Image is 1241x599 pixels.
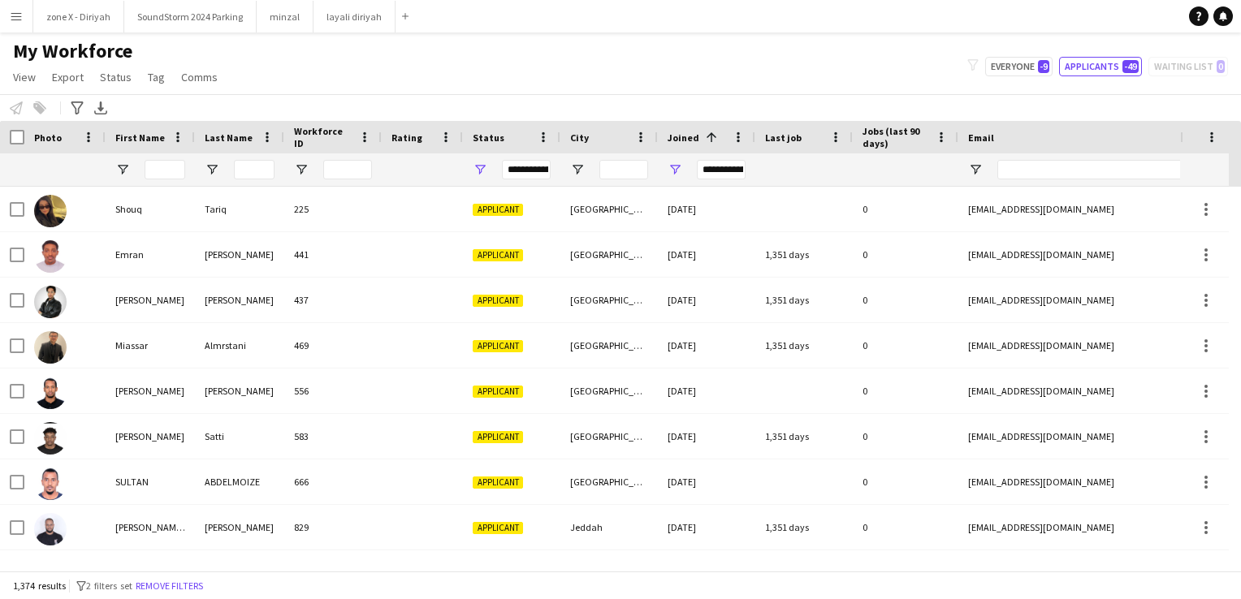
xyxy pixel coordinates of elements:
[668,131,699,144] span: Joined
[93,67,138,88] a: Status
[145,160,185,179] input: First Name Filter Input
[658,550,755,595] div: [DATE]
[115,162,130,177] button: Open Filter Menu
[765,131,802,144] span: Last job
[473,431,523,443] span: Applicant
[473,204,523,216] span: Applicant
[34,331,67,364] img: Miassar Almrstani
[473,386,523,398] span: Applicant
[313,1,396,32] button: layali diriyah
[560,232,658,277] div: [GEOGRAPHIC_DATA]
[853,414,958,459] div: 0
[195,368,284,413] div: [PERSON_NAME]
[148,70,165,84] span: Tag
[195,187,284,231] div: Tariq
[658,232,755,277] div: [DATE]
[195,459,284,504] div: ABDELMOIZE
[13,39,132,63] span: My Workforce
[100,70,132,84] span: Status
[45,67,90,88] a: Export
[115,131,165,144] span: First Name
[284,459,382,504] div: 666
[195,414,284,459] div: Satti
[195,505,284,549] div: [PERSON_NAME]
[658,459,755,504] div: [DATE]
[473,476,523,489] span: Applicant
[473,340,523,352] span: Applicant
[195,232,284,277] div: [PERSON_NAME]
[668,162,682,177] button: Open Filter Menu
[853,459,958,504] div: 0
[560,505,658,549] div: Jeddah
[34,513,67,545] img: MOHAMED IBRAHIM AHMED MOHAMED
[853,323,958,368] div: 0
[106,232,195,277] div: Emran
[853,368,958,413] div: 0
[205,162,219,177] button: Open Filter Menu
[284,550,382,595] div: 754
[853,232,958,277] div: 0
[473,295,523,307] span: Applicant
[175,67,224,88] a: Comms
[234,160,275,179] input: Last Name Filter Input
[86,580,132,592] span: 2 filters set
[658,323,755,368] div: [DATE]
[284,187,382,231] div: 225
[1038,60,1049,73] span: -9
[968,131,994,144] span: Email
[34,131,62,144] span: Photo
[968,162,983,177] button: Open Filter Menu
[106,414,195,459] div: [PERSON_NAME]
[560,414,658,459] div: [GEOGRAPHIC_DATA]
[658,187,755,231] div: [DATE]
[257,1,313,32] button: minzal
[106,368,195,413] div: [PERSON_NAME]
[106,278,195,322] div: [PERSON_NAME]
[124,1,257,32] button: SoundStorm 2024 Parking
[106,323,195,368] div: Miassar
[391,131,422,144] span: Rating
[1059,57,1142,76] button: Applicants-49
[473,249,523,261] span: Applicant
[34,422,67,455] img: Mudather Yasser Satti
[658,505,755,549] div: [DATE]
[473,131,504,144] span: Status
[141,67,171,88] a: Tag
[755,505,853,549] div: 1,351 days
[323,160,372,179] input: Workforce ID Filter Input
[13,70,36,84] span: View
[106,550,195,595] div: Waleed
[853,505,958,549] div: 0
[195,278,284,322] div: [PERSON_NAME]
[284,505,382,549] div: 829
[560,550,658,595] div: [GEOGRAPHIC_DATA]
[473,522,523,534] span: Applicant
[34,468,67,500] img: SULTAN ABDELMOIZE
[34,195,67,227] img: Shouq Tariq
[473,162,487,177] button: Open Filter Menu
[106,459,195,504] div: SULTAN
[560,187,658,231] div: [GEOGRAPHIC_DATA]
[195,550,284,595] div: Khamis
[34,286,67,318] img: Hassan Ibrahim
[284,414,382,459] div: 583
[205,131,253,144] span: Last Name
[658,414,755,459] div: [DATE]
[106,187,195,231] div: Shouq
[560,459,658,504] div: [GEOGRAPHIC_DATA]
[853,550,958,595] div: 0
[34,377,67,409] img: Mohammed Ibrahim
[755,323,853,368] div: 1,351 days
[570,162,585,177] button: Open Filter Menu
[863,125,929,149] span: Jobs (last 90 days)
[658,278,755,322] div: [DATE]
[560,368,658,413] div: [GEOGRAPHIC_DATA]
[284,232,382,277] div: 441
[132,577,206,595] button: Remove filters
[195,323,284,368] div: Almrstani
[560,278,658,322] div: [GEOGRAPHIC_DATA]
[284,323,382,368] div: 469
[284,278,382,322] div: 437
[985,57,1053,76] button: Everyone-9
[560,323,658,368] div: [GEOGRAPHIC_DATA]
